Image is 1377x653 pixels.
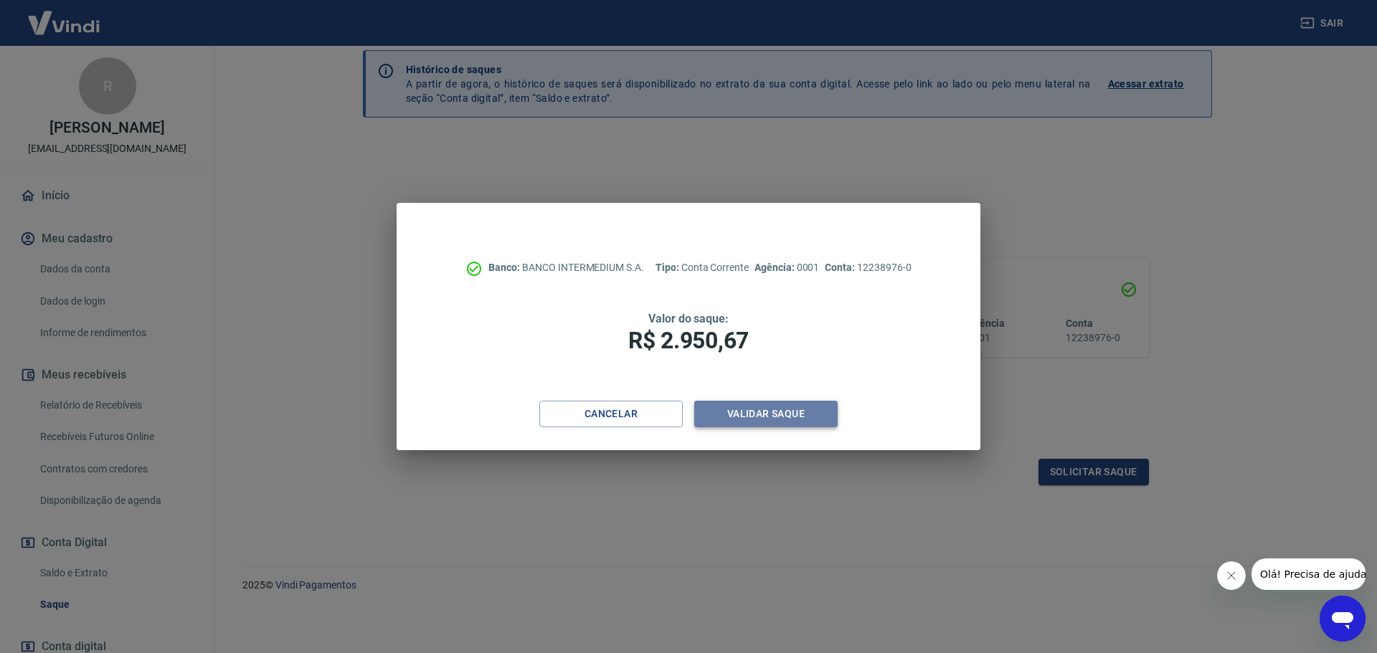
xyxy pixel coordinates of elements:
[1320,596,1366,642] iframe: Botão para abrir a janela de mensagens
[488,262,522,273] span: Banco:
[656,260,749,275] p: Conta Corrente
[754,260,819,275] p: 0001
[825,260,911,275] p: 12238976-0
[825,262,857,273] span: Conta:
[754,262,797,273] span: Agência:
[694,401,838,427] button: Validar saque
[1251,558,1366,590] iframe: Mensagem da empresa
[648,312,729,325] span: Valor do saque:
[628,327,749,354] span: R$ 2.950,67
[1217,561,1246,590] iframe: Fechar mensagem
[539,401,683,427] button: Cancelar
[9,10,120,22] span: Olá! Precisa de ajuda?
[656,262,681,273] span: Tipo:
[488,260,644,275] p: BANCO INTERMEDIUM S.A.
